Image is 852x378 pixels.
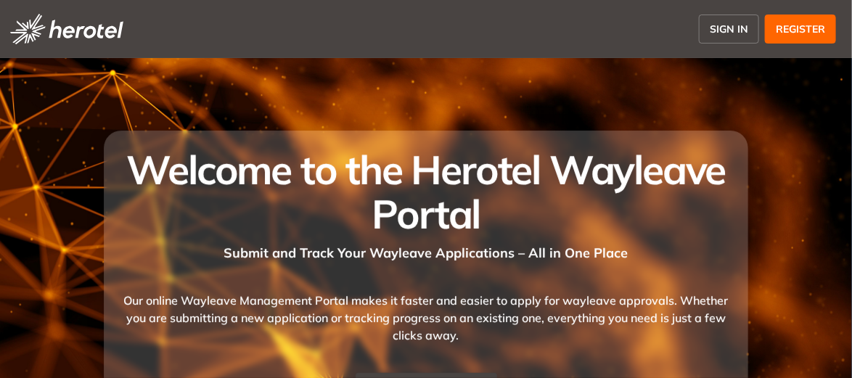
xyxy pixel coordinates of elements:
img: logo [10,14,123,44]
span: SIGN IN [710,22,748,37]
span: Welcome to the Herotel Wayleave Portal [126,144,725,239]
span: REGISTER [776,22,825,37]
button: SIGN IN [699,15,759,44]
button: REGISTER [765,15,836,44]
div: Our online Wayleave Management Portal makes it faster and easier to apply for wayleave approvals.... [121,263,731,373]
div: Submit and Track Your Wayleave Applications – All in One Place [121,236,731,263]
